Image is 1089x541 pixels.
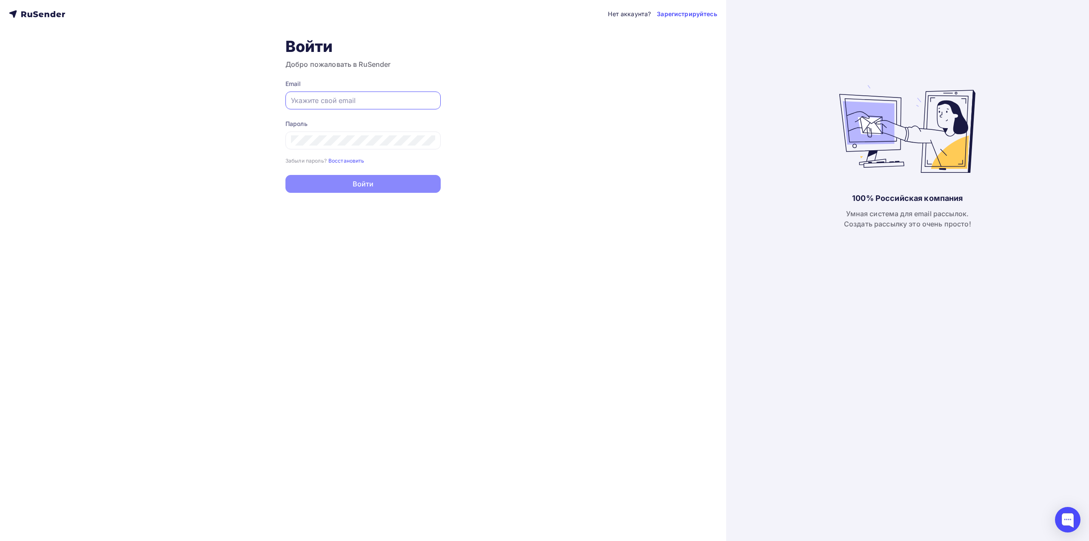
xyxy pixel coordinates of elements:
[844,209,971,229] div: Умная система для email рассылок. Создать рассылку это очень просто!
[852,193,963,203] div: 100% Российская компания
[291,95,435,106] input: Укажите свой email
[285,120,441,128] div: Пароль
[328,157,365,164] a: Восстановить
[285,80,441,88] div: Email
[608,10,651,18] div: Нет аккаунта?
[285,175,441,193] button: Войти
[285,37,441,56] h1: Войти
[285,157,327,164] small: Забыли пароль?
[657,10,717,18] a: Зарегистрируйтесь
[285,59,441,69] h3: Добро пожаловать в RuSender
